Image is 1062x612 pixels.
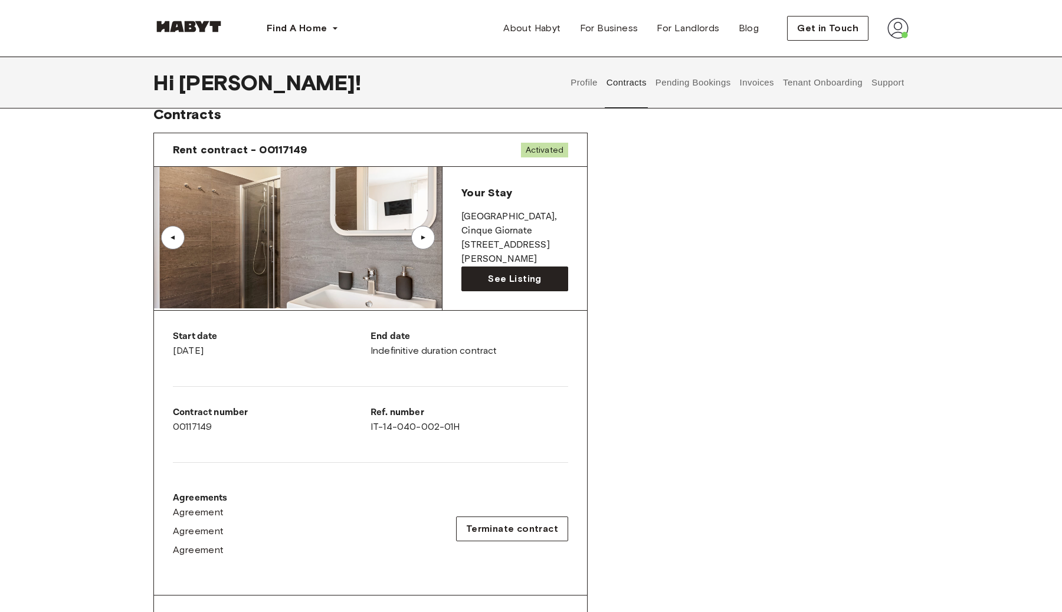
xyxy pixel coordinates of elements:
[153,70,179,95] span: Hi
[787,16,868,41] button: Get in Touch
[569,57,599,108] button: Profile
[739,21,759,35] span: Blog
[503,21,560,35] span: About Habyt
[488,272,541,286] span: See Listing
[173,543,228,557] a: Agreement
[647,17,729,40] a: For Landlords
[173,491,228,505] p: Agreements
[738,57,775,108] button: Invoices
[461,186,512,199] span: Your Stay
[782,57,864,108] button: Tenant Onboarding
[173,505,228,519] a: Agreement
[154,167,442,308] img: Image of the room
[173,543,224,557] span: Agreement
[173,524,224,538] span: Agreement
[371,330,568,344] p: End date
[887,18,909,39] img: avatar
[371,406,568,434] div: IT-14-040-002-01H
[461,238,568,266] p: [STREET_ADDRESS][PERSON_NAME]
[173,505,224,519] span: Agreement
[173,143,307,157] span: Rent contract - 00117149
[566,57,909,108] div: user profile tabs
[267,21,327,35] span: Find A Home
[456,516,568,541] button: Terminate contract
[257,17,348,40] button: Find A Home
[466,522,558,536] span: Terminate contract
[173,406,371,420] p: Contract number
[371,406,568,420] p: Ref. number
[654,57,732,108] button: Pending Bookings
[153,106,221,123] span: Contracts
[571,17,648,40] a: For Business
[657,21,719,35] span: For Landlords
[153,21,224,32] img: Habyt
[173,330,371,358] div: [DATE]
[605,57,648,108] button: Contracts
[580,21,638,35] span: For Business
[461,210,568,238] p: [GEOGRAPHIC_DATA] , Cinque Giornate
[494,17,570,40] a: About Habyt
[461,266,568,291] a: See Listing
[173,406,371,434] div: 00117149
[521,143,568,157] span: Activated
[870,57,906,108] button: Support
[173,330,371,344] p: Start date
[179,70,361,95] span: [PERSON_NAME] !
[371,330,568,358] div: Indefinitive duration contract
[167,234,179,241] div: ▲
[729,17,769,40] a: Blog
[173,524,228,538] a: Agreement
[797,21,858,35] span: Get in Touch
[417,234,429,241] div: ▲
